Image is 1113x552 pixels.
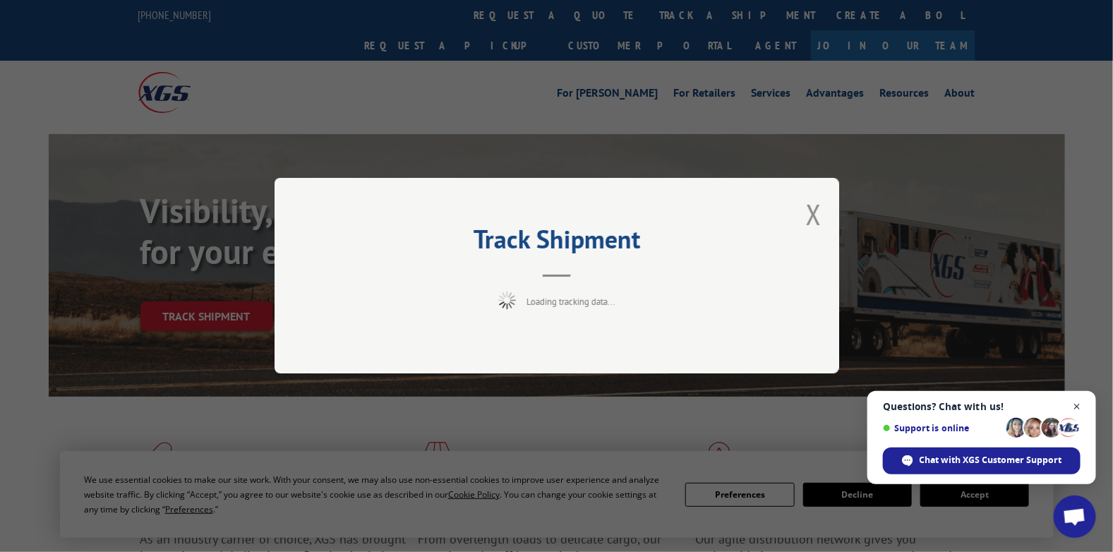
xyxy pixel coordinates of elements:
[345,229,769,256] h2: Track Shipment
[1069,398,1086,416] span: Close chat
[883,401,1081,412] span: Questions? Chat with us!
[920,454,1062,467] span: Chat with XGS Customer Support
[498,292,516,310] img: xgs-loading
[806,196,822,233] button: Close modal
[883,423,1001,433] span: Support is online
[883,448,1081,474] div: Chat with XGS Customer Support
[527,296,615,308] span: Loading tracking data...
[1054,496,1096,538] div: Open chat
